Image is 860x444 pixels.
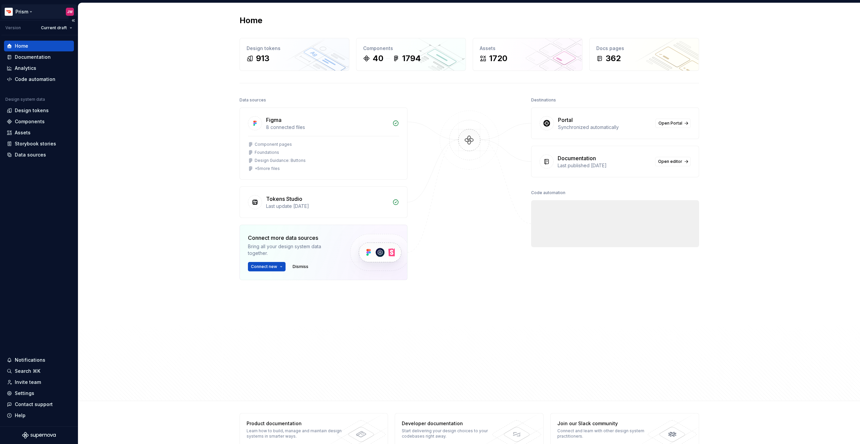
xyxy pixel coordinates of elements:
svg: Supernova Logo [22,432,56,439]
div: Invite team [15,379,41,386]
div: Bring all your design system data together. [248,243,339,257]
div: Assets [480,45,575,52]
div: Notifications [15,357,45,363]
div: Help [15,412,26,419]
button: Contact support [4,399,74,410]
a: Design tokens913 [240,38,349,71]
div: Assets [15,129,31,136]
div: Connect and learn with other design system practitioners. [557,428,655,439]
div: 40 [373,53,383,64]
div: Components [363,45,459,52]
div: Documentation [558,154,596,162]
div: Last update [DATE] [266,203,388,210]
a: Docs pages362 [589,38,699,71]
span: Open editor [658,159,682,164]
div: Destinations [531,95,556,105]
a: Figma8 connected filesComponent pagesFoundationsDesign Guidance: Buttons+5more files [240,107,407,180]
div: Code automation [15,76,55,83]
a: Home [4,41,74,51]
button: Dismiss [290,262,311,271]
div: Prism [15,8,28,15]
div: Connect more data sources [248,234,339,242]
button: Collapse sidebar [69,16,78,25]
div: Design system data [5,97,45,102]
span: Current draft [41,25,67,31]
div: Docs pages [596,45,692,52]
div: Join our Slack community [557,420,655,427]
a: Tokens StudioLast update [DATE] [240,186,407,218]
a: Data sources [4,149,74,160]
a: Code automation [4,74,74,85]
div: Synchronized automatically [558,124,651,131]
div: Portal [558,116,573,124]
span: Connect new [251,264,277,269]
div: Analytics [15,65,36,72]
div: Foundations [255,150,279,155]
div: 913 [256,53,269,64]
button: Connect new [248,262,286,271]
div: 1720 [489,53,507,64]
a: Open Portal [655,119,691,128]
div: 1794 [402,53,421,64]
div: Code automation [531,188,565,197]
img: bd52d190-91a7-4889-9e90-eccda45865b1.png [5,8,13,16]
div: Start delivering your design choices to your codebases right away. [402,428,500,439]
div: 8 connected files [266,124,388,131]
a: Documentation [4,52,74,62]
div: Tokens Studio [266,195,302,203]
div: Home [15,43,28,49]
a: Assets1720 [473,38,583,71]
div: Figma [266,116,282,124]
div: JW [67,9,73,14]
button: PrismJW [1,4,77,19]
button: Current draft [38,23,75,33]
div: + 5 more files [255,166,280,171]
div: Version [5,25,21,31]
div: Components [15,118,45,125]
div: Design tokens [247,45,342,52]
div: Documentation [15,54,51,60]
a: Analytics [4,63,74,74]
div: Data sources [240,95,266,105]
a: Storybook stories [4,138,74,149]
a: Settings [4,388,74,399]
div: Contact support [15,401,53,408]
a: Design tokens [4,105,74,116]
div: 362 [606,53,621,64]
a: Open editor [655,157,691,166]
div: Product documentation [247,420,344,427]
div: Storybook stories [15,140,56,147]
div: Developer documentation [402,420,500,427]
div: Settings [15,390,34,397]
a: Invite team [4,377,74,388]
h2: Home [240,15,262,26]
div: Component pages [255,142,292,147]
div: Design tokens [15,107,49,114]
button: Notifications [4,355,74,365]
div: Data sources [15,151,46,158]
span: Open Portal [658,121,682,126]
button: Help [4,410,74,421]
div: Learn how to build, manage and maintain design systems in smarter ways. [247,428,344,439]
div: Last published [DATE] [558,162,651,169]
a: Assets [4,127,74,138]
button: Search ⌘K [4,366,74,376]
a: Components401794 [356,38,466,71]
a: Components [4,116,74,127]
div: Design Guidance: Buttons [255,158,306,163]
span: Dismiss [293,264,308,269]
div: Search ⌘K [15,368,40,374]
